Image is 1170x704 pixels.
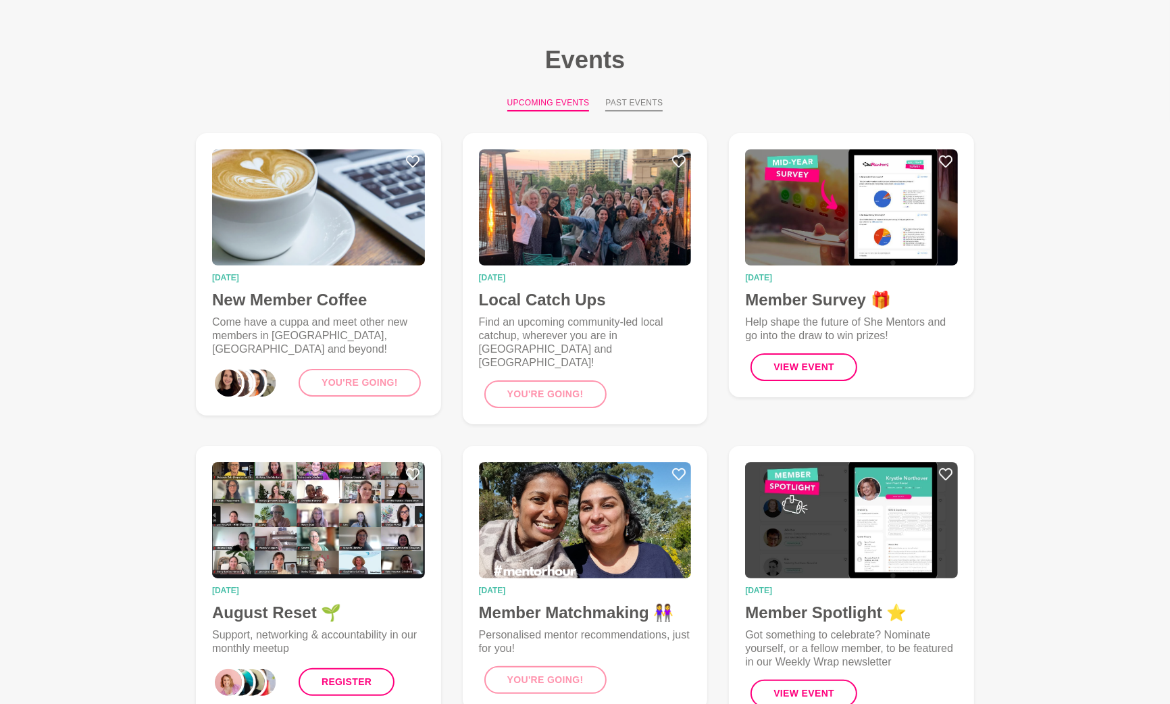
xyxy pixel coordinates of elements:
h4: Member Matchmaking 👭 [479,603,692,623]
div: 1_Emily Fogg [224,666,256,699]
button: Upcoming Events [507,97,590,111]
img: August Reset 🌱 [212,462,425,578]
a: Member Survey 🎁[DATE]Member Survey 🎁Help shape the future of She Mentors and go into the draw to ... [729,133,974,397]
a: New Member Coffee[DATE]New Member CoffeeCome have a cuppa and meet other new members in [GEOGRAPH... [196,133,441,416]
h4: Member Survey 🎁 [745,290,958,310]
time: [DATE] [745,274,958,282]
time: [DATE] [745,586,958,595]
img: Member Matchmaking 👭 [479,462,692,578]
button: View Event [751,353,857,381]
div: 3_Dr Missy Wolfman [246,666,278,699]
button: Past Events [605,97,663,111]
time: [DATE] [479,274,692,282]
time: [DATE] [212,586,425,595]
div: 3_Aurora Francois [246,367,278,399]
div: 1_Kirsten Iosefo [224,367,256,399]
img: New Member Coffee [212,149,425,266]
p: Come have a cuppa and meet other new members in [GEOGRAPHIC_DATA], [GEOGRAPHIC_DATA] and beyond! [212,316,425,356]
h4: New Member Coffee [212,290,425,310]
a: Local Catch Ups[DATE]Local Catch UpsFind an upcoming community-led local catchup, wherever you ar... [463,133,708,424]
img: Member Spotlight ⭐ [745,462,958,578]
h4: Local Catch Ups [479,290,692,310]
p: Personalised mentor recommendations, just for you! [479,628,692,655]
p: Find an upcoming community-led local catchup, wherever you are in [GEOGRAPHIC_DATA] and [GEOGRAPH... [479,316,692,370]
p: Support, networking & accountability in our monthly meetup [212,628,425,655]
time: [DATE] [479,586,692,595]
time: [DATE] [212,274,425,282]
img: Member Survey 🎁 [745,149,958,266]
h4: Member Spotlight ⭐ [745,603,958,623]
p: Help shape the future of She Mentors and go into the draw to win prizes! [745,316,958,343]
div: 0_Ali Adey [212,367,245,399]
img: Local Catch Ups [479,149,692,266]
h4: August Reset 🌱 [212,603,425,623]
div: 2_Smritha V [235,367,268,399]
h1: Events [174,45,996,75]
div: 0_Vari McGaan [212,666,245,699]
p: Got something to celebrate? Nominate yourself, or a fellow member, to be featured in our Weekly W... [745,628,958,669]
a: Register [299,668,395,696]
div: 2_Laila Punj [235,666,268,699]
